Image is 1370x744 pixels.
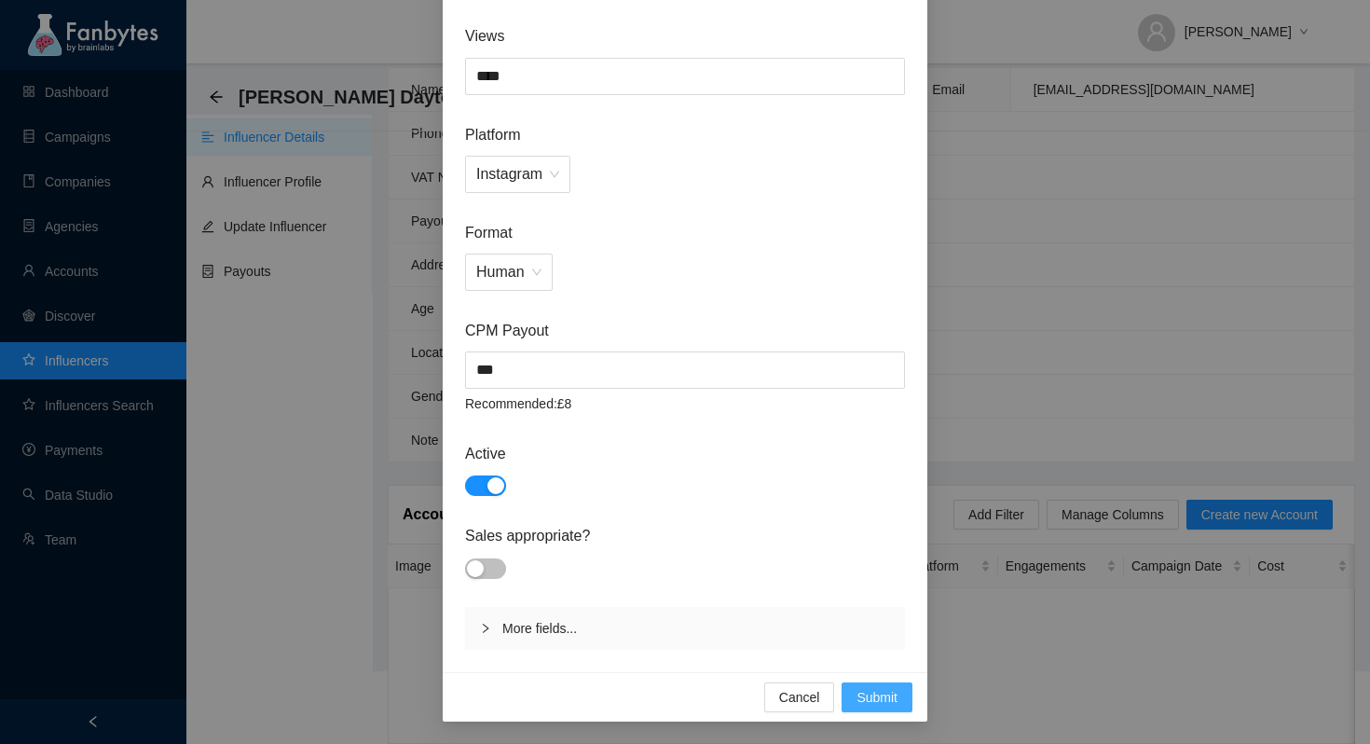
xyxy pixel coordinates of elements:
[465,442,905,465] span: Active
[502,618,890,639] span: More fields...
[476,255,541,290] span: Human
[764,682,835,712] button: Cancel
[465,24,905,48] span: Views
[465,607,905,650] div: More fields...
[480,623,491,634] span: right
[476,157,559,192] span: Instagram
[779,687,820,708] span: Cancel
[465,319,905,342] span: CPM Payout
[842,682,912,712] button: Submit
[465,221,905,244] span: Format
[465,393,905,414] article: Recommended: £8
[856,687,897,708] span: Submit
[465,123,905,146] span: Platform
[465,524,905,547] span: Sales appropriate?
